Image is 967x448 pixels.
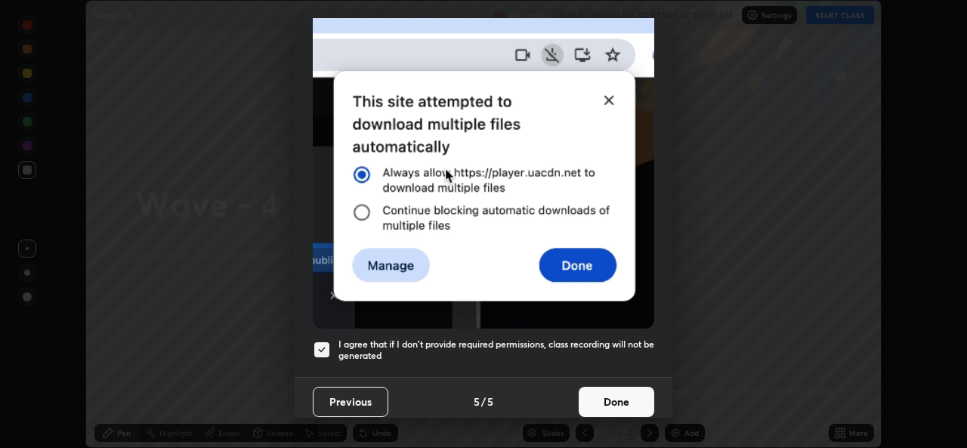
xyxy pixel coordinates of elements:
[481,394,486,409] h4: /
[313,387,388,417] button: Previous
[487,394,493,409] h4: 5
[474,394,480,409] h4: 5
[579,387,654,417] button: Done
[338,338,654,362] h5: I agree that if I don't provide required permissions, class recording will not be generated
